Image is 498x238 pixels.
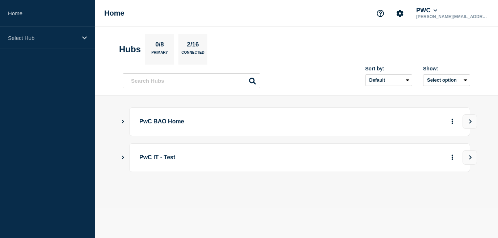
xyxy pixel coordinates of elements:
[8,35,77,41] p: Select Hub
[121,155,125,160] button: Show Connected Hubs
[423,66,470,71] div: Show:
[151,50,168,58] p: Primary
[119,44,141,54] h2: Hubs
[365,66,412,71] div: Sort by:
[139,151,339,164] p: PwC IT - Test
[104,9,124,17] h1: Home
[184,41,202,50] p: 2/16
[123,73,260,88] input: Search Hubs
[415,7,439,14] button: PWC
[373,6,388,21] button: Support
[463,150,477,165] button: View
[121,119,125,124] button: Show Connected Hubs
[365,74,412,86] select: Sort by
[392,6,408,21] button: Account settings
[139,115,339,128] p: PwC BAO Home
[448,115,457,128] button: More actions
[181,50,204,58] p: Connected
[415,14,490,19] p: [PERSON_NAME][EMAIL_ADDRESS][PERSON_NAME][DOMAIN_NAME]
[448,151,457,164] button: More actions
[463,114,477,129] button: View
[153,41,167,50] p: 0/8
[423,74,470,86] button: Select option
